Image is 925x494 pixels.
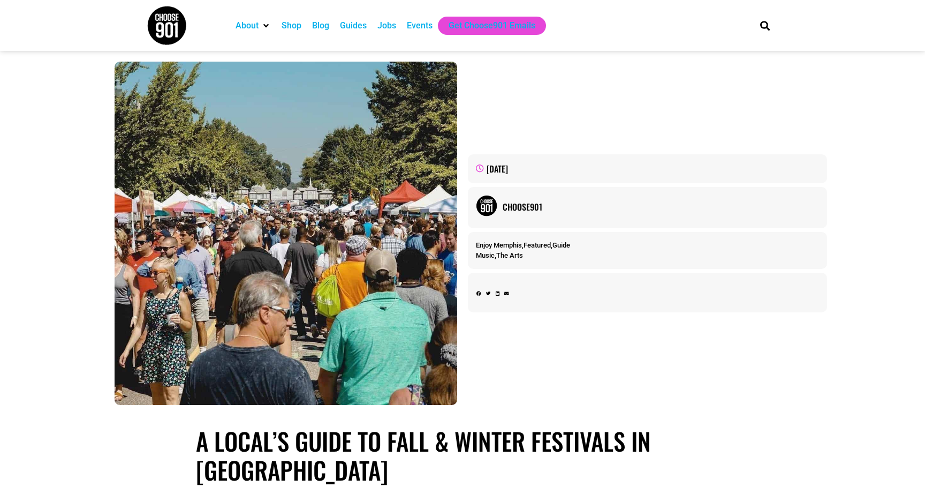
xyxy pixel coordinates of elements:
[486,290,491,297] div: Share on twitter
[476,251,495,259] a: Music
[282,19,301,32] a: Shop
[496,290,499,297] div: Share on linkedin
[487,162,508,175] time: [DATE]
[756,17,774,34] div: Search
[407,19,433,32] a: Events
[496,251,523,259] a: The Arts
[236,19,259,32] a: About
[476,195,497,216] img: Picture of Choose901
[504,290,509,297] div: Share on email
[476,251,523,259] span: ,
[230,17,742,35] nav: Main nav
[552,241,570,249] a: Guide
[476,241,570,249] span: , ,
[312,19,329,32] a: Blog
[524,241,551,249] a: Featured
[377,19,396,32] a: Jobs
[230,17,276,35] div: About
[196,426,730,484] h1: A Local’s Guide to Fall & Winter Festivals in [GEOGRAPHIC_DATA]
[340,19,367,32] a: Guides
[503,200,819,213] a: Choose901
[476,290,481,297] div: Share on facebook
[449,19,535,32] a: Get Choose901 Emails
[476,241,522,249] a: Enjoy Memphis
